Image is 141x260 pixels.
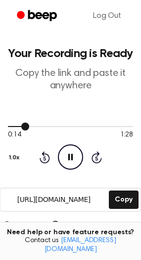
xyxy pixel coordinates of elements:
button: Never Expires|Change [51,221,139,231]
span: | [108,221,110,231]
span: | [42,220,46,232]
h1: Your Recording is Ready [8,48,133,60]
button: Delete [3,221,36,231]
span: 0:14 [8,130,21,140]
button: Copy [109,191,138,209]
a: Beep [10,6,66,26]
a: Log Out [83,4,131,28]
p: Copy the link and paste it anywhere [8,67,133,92]
button: 1.0x [8,149,23,166]
span: 1:28 [120,130,133,140]
span: Contact us [6,237,135,254]
span: Change [112,221,138,231]
a: [EMAIL_ADDRESS][DOMAIN_NAME] [45,237,116,253]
